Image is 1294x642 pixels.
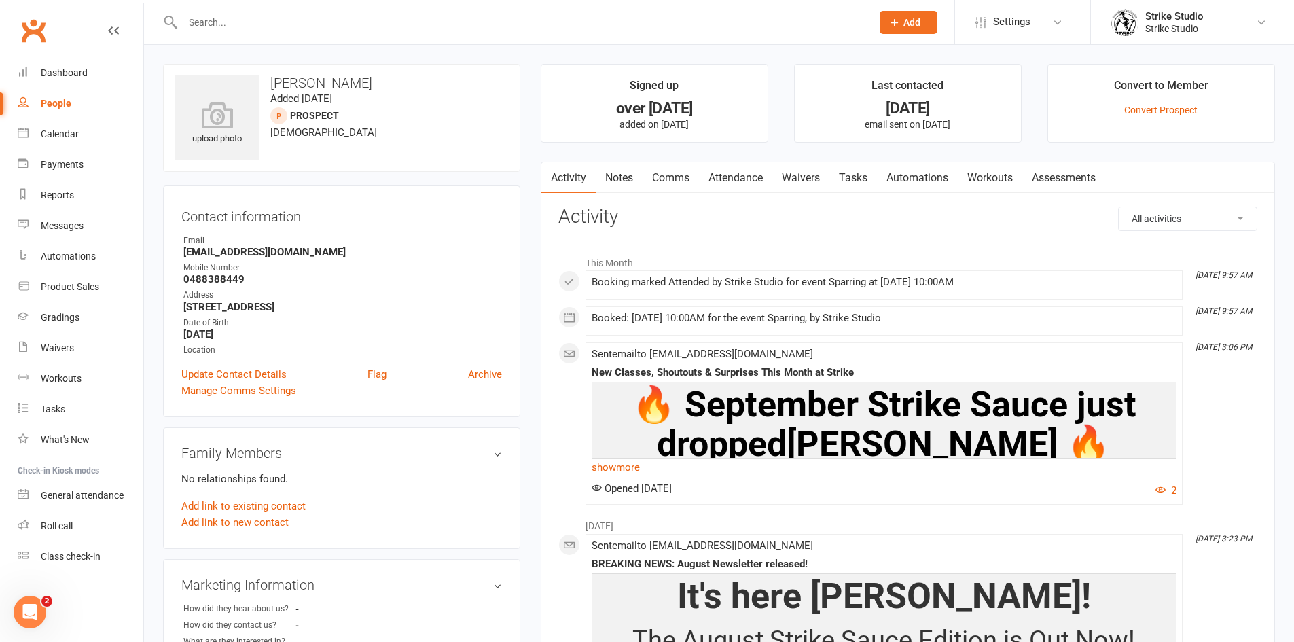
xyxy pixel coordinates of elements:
div: General attendance [41,490,124,501]
strong: 0488388449 [183,273,502,285]
h3: Activity [558,207,1257,228]
strong: [EMAIL_ADDRESS][DOMAIN_NAME] [183,246,502,258]
a: Automations [18,241,143,272]
a: Attendance [699,162,772,194]
a: Gradings [18,302,143,333]
a: Waivers [18,333,143,363]
div: Dashboard [41,67,88,78]
a: Workouts [958,162,1022,194]
div: upload photo [175,101,259,146]
div: Workouts [41,373,82,384]
span: [PERSON_NAME] [787,423,1058,465]
div: How did they hear about us? [183,603,295,616]
span: Sent email to [EMAIL_ADDRESS][DOMAIN_NAME] [592,539,813,552]
div: over [DATE] [554,101,755,115]
div: Address [183,289,502,302]
b: It's here [PERSON_NAME] [677,575,1091,617]
div: Automations [41,251,96,262]
div: Roll call [41,520,73,531]
li: [DATE] [558,512,1257,533]
h3: Marketing Information [181,577,502,592]
a: Payments [18,149,143,180]
div: [DATE] [807,101,1009,115]
span: 2 [41,596,52,607]
div: Booked: [DATE] 10:00AM for the event Sparring, by Strike Studio [592,313,1176,324]
time: Added [DATE] [270,92,332,105]
div: People [41,98,71,109]
div: New Classes, Shoutouts & Surprises This Month at Strike [592,367,1176,378]
a: People [18,88,143,119]
i: [DATE] 9:57 AM [1196,306,1252,316]
span: 🔥 September Strike Sauce just dropped [632,384,1136,464]
img: thumb_image1723780799.png [1111,9,1138,36]
div: Messages [41,220,84,231]
div: Convert to Member [1114,77,1208,101]
div: Product Sales [41,281,99,292]
a: Clubworx [16,14,50,48]
li: This Month [558,249,1257,270]
button: Add [880,11,937,34]
i: [DATE] 3:06 PM [1196,342,1252,352]
a: Manage Comms Settings [181,382,296,399]
div: Tasks [41,404,65,414]
div: Waivers [41,342,74,353]
a: Reports [18,180,143,211]
snap: prospect [290,110,339,121]
div: Calendar [41,128,79,139]
a: Archive [468,366,502,382]
div: Booking marked Attended by Strike Studio for event Sparring at [DATE] 10:00AM [592,277,1176,288]
div: Signed up [630,77,679,101]
h3: Family Members [181,446,502,461]
a: Convert Prospect [1124,105,1198,115]
div: Strike Studio [1145,22,1204,35]
div: Last contacted [871,77,943,101]
p: No relationships found. [181,471,502,487]
a: Flag [367,366,387,382]
a: What's New [18,425,143,455]
a: Class kiosk mode [18,541,143,572]
input: Search... [179,13,862,32]
a: Notes [596,162,643,194]
a: Product Sales [18,272,143,302]
a: Waivers [772,162,829,194]
strong: - [295,620,374,630]
span: Settings [993,7,1030,37]
span: Opened [DATE] [592,482,672,495]
button: 2 [1155,482,1176,499]
span: ! [1081,575,1091,617]
div: Payments [41,159,84,170]
div: Reports [41,190,74,200]
div: How did they contact us? [183,619,295,632]
span: 🔥 [1066,423,1111,465]
a: Add link to new contact [181,514,289,531]
a: Workouts [18,363,143,394]
span: Add [903,17,920,28]
a: General attendance kiosk mode [18,480,143,511]
div: BREAKING NEWS: August Newsletter released! [592,558,1176,570]
p: added on [DATE] [554,119,755,130]
a: Roll call [18,511,143,541]
a: Assessments [1022,162,1105,194]
div: What's New [41,434,90,445]
strong: - [295,604,374,614]
a: Add link to existing contact [181,498,306,514]
a: Activity [541,162,596,194]
a: show more [592,458,1176,477]
a: Messages [18,211,143,241]
div: Class check-in [41,551,101,562]
div: Strike Studio [1145,10,1204,22]
div: Date of Birth [183,317,502,329]
a: Tasks [829,162,877,194]
a: Dashboard [18,58,143,88]
div: Email [183,234,502,247]
a: Comms [643,162,699,194]
strong: [STREET_ADDRESS] [183,301,502,313]
div: Gradings [41,312,79,323]
p: email sent on [DATE] [807,119,1009,130]
span: [DEMOGRAPHIC_DATA] [270,126,377,139]
h3: Contact information [181,204,502,224]
a: Update Contact Details [181,366,287,382]
iframe: Intercom live chat [14,596,46,628]
span: Sent email to [EMAIL_ADDRESS][DOMAIN_NAME] [592,348,813,360]
a: Automations [877,162,958,194]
